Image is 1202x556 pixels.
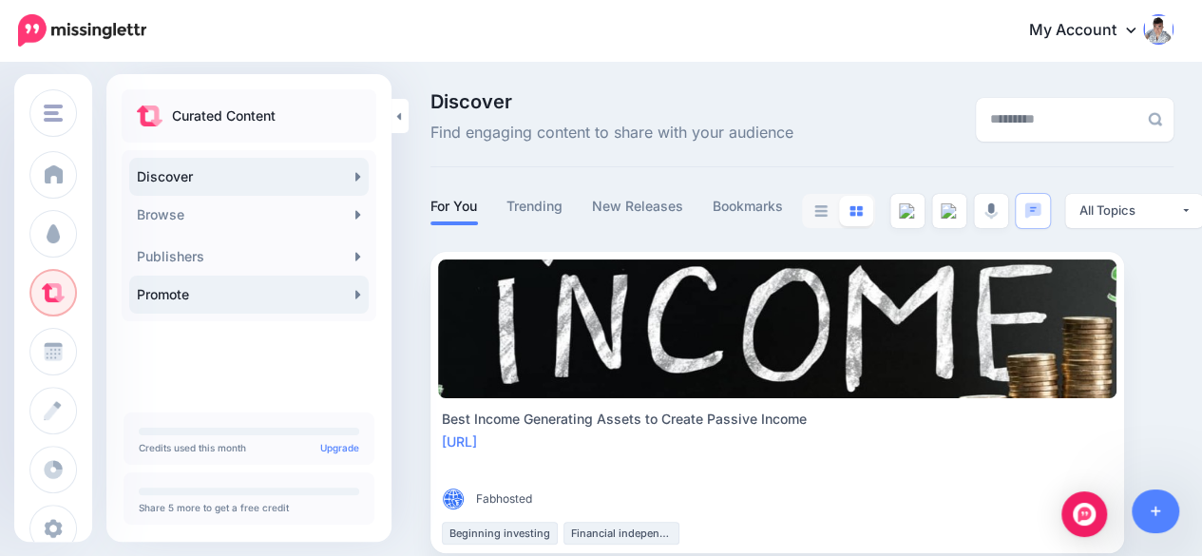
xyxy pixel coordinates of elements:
[899,203,916,219] img: article--grey.png
[1079,201,1180,220] div: All Topics
[941,203,958,219] img: video--grey.png
[592,195,684,218] a: New Releases
[442,488,465,510] img: TYYCC6P3C8XBFH4UB232QMVJB40VB2P9_thumb.png
[172,105,276,127] p: Curated Content
[430,195,478,218] a: For You
[442,408,1113,431] div: Best Income Generating Assets to Create Passive Income
[984,202,998,220] img: microphone-grey.png
[442,433,477,450] a: [URL]
[129,238,369,276] a: Publishers
[814,205,828,217] img: list-grey.png
[129,196,369,234] a: Browse
[1061,491,1107,537] div: Open Intercom Messenger
[1010,8,1173,54] a: My Account
[129,158,369,196] a: Discover
[442,522,558,545] li: Beginning investing
[713,195,784,218] a: Bookmarks
[476,489,532,508] span: Fabhosted
[849,205,863,217] img: grid-blue.png
[506,195,563,218] a: Trending
[430,92,793,111] span: Discover
[1024,202,1041,219] img: chat-square-blue.png
[430,121,793,145] span: Find engaging content to share with your audience
[44,105,63,122] img: menu.png
[563,522,679,545] li: Financial independence
[129,276,369,314] a: Promote
[137,105,162,126] img: curate.png
[18,14,146,47] img: Missinglettr
[1148,112,1162,126] img: search-grey-6.png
